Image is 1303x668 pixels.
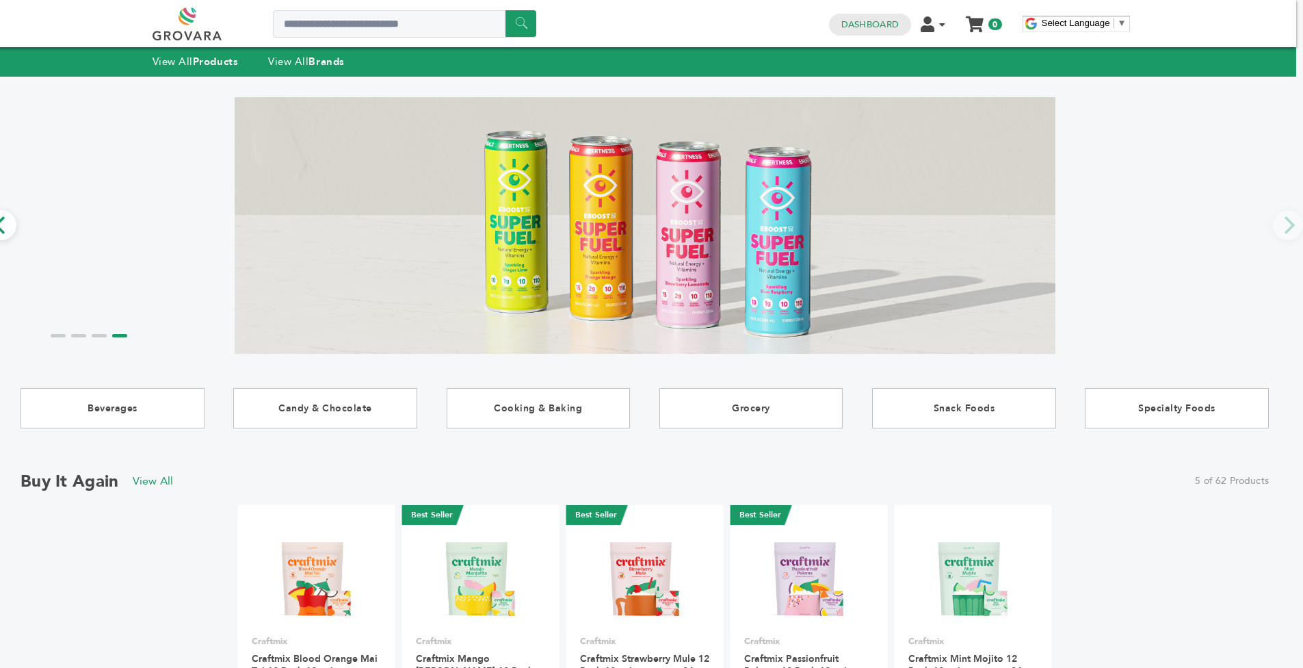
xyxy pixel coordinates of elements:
[133,474,174,489] a: View All
[308,55,344,68] strong: Brands
[872,388,1056,428] a: Snack Foods
[21,470,119,493] h2: Buy it Again
[92,334,107,337] li: Page dot 3
[1042,18,1110,28] span: Select Language
[1118,18,1127,28] span: ▼
[580,635,710,647] p: Craftmix
[71,334,86,337] li: Page dot 2
[744,635,874,647] p: Craftmix
[1042,18,1127,28] a: Select Language​
[51,334,66,337] li: Page dot 1
[966,12,982,27] a: My Cart
[841,18,899,31] a: Dashboard
[431,527,530,626] img: Craftmix Mango Margarita 12 Pack 12 units per case 84 g
[21,388,205,428] a: Beverages
[112,334,127,337] li: Page dot 4
[252,635,382,647] p: Craftmix
[759,527,858,626] img: Craftmix Passionfruit Paloma 12 Pack 12 units per case 84 g
[267,527,366,626] img: Craftmix Blood Orange Mai Tai 12 Pack 12 units per case 84 g
[1195,474,1269,488] span: 5 of 62 Products
[1085,388,1269,428] a: Specialty Foods
[595,527,694,626] img: Craftmix Strawberry Mule 12 Pack 12 units per case 84 g
[659,388,843,428] a: Grocery
[416,635,546,647] p: Craftmix
[193,55,238,68] strong: Products
[988,18,1001,30] span: 0
[153,55,239,68] a: View AllProducts
[273,10,536,38] input: Search a product or brand...
[268,55,345,68] a: View AllBrands
[447,388,631,428] a: Cooking & Baking
[235,88,1055,362] img: Marketplace Top Banner 4
[908,635,1038,647] p: Craftmix
[923,527,1023,626] img: Craftmix Mint Mojito 12 Pack 12 units per case 84 g
[233,388,417,428] a: Candy & Chocolate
